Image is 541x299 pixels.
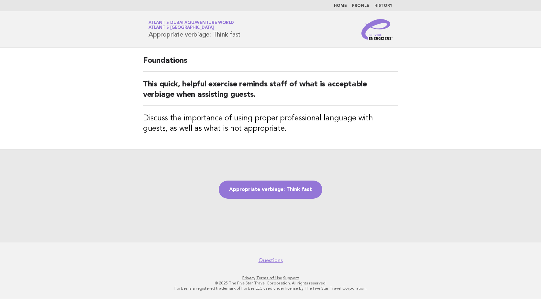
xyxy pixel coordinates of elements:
img: Service Energizers [361,19,392,40]
p: Forbes is a registered trademark of Forbes LLC used under license by The Five Star Travel Corpora... [72,286,469,291]
a: Appropriate verbiage: Think fast [219,181,322,199]
a: Profile [352,4,369,8]
a: Support [283,276,299,280]
a: Atlantis Dubai Aquaventure WorldAtlantis [GEOGRAPHIC_DATA] [149,21,234,30]
a: Questions [259,257,283,264]
h2: This quick, helpful exercise reminds staff of what is acceptable verbiage when assisting guests. [143,79,398,105]
p: · · [72,275,469,281]
a: Privacy [242,276,255,280]
a: Terms of Use [256,276,282,280]
h1: Appropriate verbiage: Think fast [149,21,240,38]
p: © 2025 The Five Star Travel Corporation. All rights reserved. [72,281,469,286]
a: History [374,4,392,8]
a: Home [334,4,347,8]
h3: Discuss the importance of using proper professional language with guests, as well as what is not ... [143,113,398,134]
span: Atlantis [GEOGRAPHIC_DATA] [149,26,214,30]
h2: Foundations [143,56,398,72]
